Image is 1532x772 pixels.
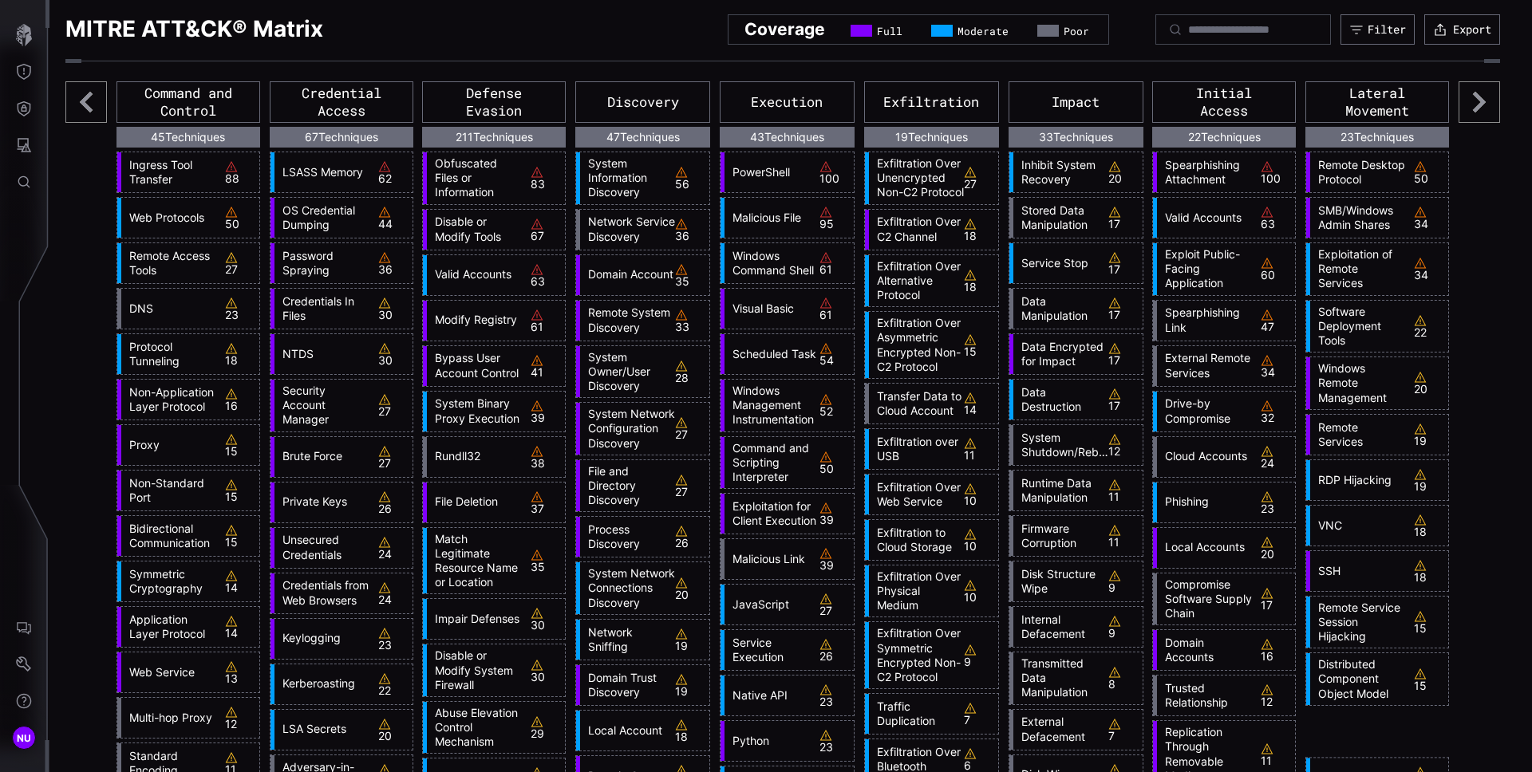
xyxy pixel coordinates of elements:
[1305,127,1449,148] div: 23 Techniques
[675,218,705,242] div: 36
[1261,445,1291,469] div: 24
[819,547,850,571] div: 39
[274,347,369,361] a: NTDS
[1157,681,1252,710] a: Trusted Relationship
[1013,567,1108,596] a: Disk Structure Wipe
[531,445,561,469] div: 38
[378,718,409,742] div: 20
[1310,158,1405,187] a: Remote Desktop Protocol
[725,301,819,316] a: Visual Basic
[225,569,255,593] div: 14
[1310,518,1405,533] a: VNC
[531,309,561,333] div: 61
[378,297,409,321] div: 30
[1108,524,1139,548] div: 11
[869,316,964,374] a: Exfiltration Over Asymmetric Encrypted Non-C2 Protocol
[1152,81,1296,123] div: Initial Access
[1013,256,1108,270] a: Service Stop
[1424,14,1500,45] button: Export
[869,259,964,303] a: Exfiltration Over Alternative Protocol
[121,612,216,641] a: Application Layer Protocol
[725,499,819,528] a: Exploitation for Client Execution
[964,747,994,771] div: 6
[121,158,216,187] a: Ingress Tool Transfer
[121,301,216,316] a: DNS
[1009,127,1143,148] div: 33 Techniques
[964,333,994,357] div: 15
[378,160,409,184] div: 62
[274,384,369,427] a: Security Account Manager
[1108,388,1139,412] div: 17
[1157,247,1252,291] a: Exploit Public-Facing Application
[1261,160,1291,184] div: 100
[531,400,561,423] div: 39
[427,648,522,692] a: Disable or Modify System Firewall
[1108,479,1139,502] div: 11
[725,636,819,664] a: Service Execution
[725,165,819,179] a: PowerShell
[121,438,216,452] a: Proxy
[427,494,522,509] a: File Deletion
[725,597,819,612] a: JavaScript
[121,567,216,596] a: Symmetric Cryptography
[580,156,675,200] a: System Information Discovery
[225,251,255,275] div: 27
[274,722,369,736] a: LSA Secrets
[274,494,369,509] a: Private Keys
[1013,203,1108,232] a: Stored Data Manipulation
[378,206,409,230] div: 44
[720,81,855,123] div: Execution
[1414,514,1444,538] div: 18
[675,309,705,333] div: 33
[964,269,994,293] div: 18
[225,479,255,502] div: 15
[1310,657,1405,701] a: Distributed Component Object Model
[225,615,255,639] div: 14
[1157,305,1252,334] a: Spearphishing Link
[725,441,819,485] a: Command and Scripting Interpreter
[675,360,705,384] div: 28
[1108,342,1139,366] div: 17
[1340,14,1415,45] button: Filter
[378,251,409,275] div: 36
[958,25,1009,37] span: Moderate
[427,612,522,626] a: Impair Defenses
[720,127,855,148] div: 43 Techniques
[1064,25,1089,37] span: Poor
[1157,158,1252,187] a: Spearphishing Attachment
[819,502,850,526] div: 39
[819,251,850,275] div: 61
[725,734,819,748] a: Python
[1414,610,1444,634] div: 15
[819,342,850,366] div: 54
[1157,396,1252,425] a: Drive-by Compromise
[725,347,819,361] a: Scheduled Task
[274,203,369,232] a: OS Credential Dumping
[819,638,850,662] div: 26
[869,389,964,418] a: Transfer Data to Cloud Account
[864,127,999,148] div: 19 Techniques
[1,719,47,756] button: NU
[1261,742,1291,766] div: 11
[427,215,522,243] a: Disable or Modify Tools
[274,578,369,607] a: Credentials from Web Browsers
[427,351,522,380] a: Bypass User Account Control
[1261,354,1291,378] div: 34
[531,607,561,631] div: 30
[225,206,255,230] div: 50
[422,81,566,123] div: Defense Evasion
[675,474,705,498] div: 27
[864,81,999,123] div: Exfiltration
[531,263,561,287] div: 63
[1108,569,1139,593] div: 9
[427,396,522,425] a: System Binary Proxy Execution
[270,127,413,148] div: 67 Techniques
[819,683,850,707] div: 23
[116,81,260,123] div: Command and Control
[675,525,705,549] div: 26
[1261,309,1291,333] div: 47
[580,215,675,243] a: Network Service Discovery
[580,723,675,738] a: Local Account
[1013,158,1108,187] a: Inhibit System Recovery
[1414,160,1444,184] div: 50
